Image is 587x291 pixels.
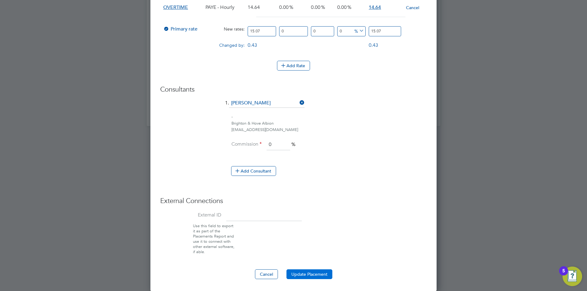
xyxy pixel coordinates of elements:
div: 5 [562,271,565,279]
div: Brighton & Hove Albion [231,120,427,127]
button: Open Resource Center, 5 new notifications [563,267,582,286]
span: Primary rate [163,26,198,32]
div: [EMAIL_ADDRESS][DOMAIN_NAME] [231,127,427,133]
span: 0.00 [279,4,289,10]
span: 0.43 [369,42,378,48]
span: 0.00 [311,4,320,10]
span: 14.64 [369,4,381,10]
span: OVERTIME [163,4,188,10]
input: Search for... [229,99,305,108]
button: Cancel [406,5,419,11]
label: Commission [231,141,262,147]
h3: External Connections [160,197,427,206]
li: 1. [160,99,427,114]
span: % [291,141,295,147]
div: New rates: [204,23,246,35]
span: % [352,27,365,34]
span: 0.00 [337,4,347,10]
div: Changed by: [162,39,246,51]
span: 0.43 [248,42,257,48]
button: Update Placement [286,269,332,279]
button: Add Rate [277,61,310,71]
button: Cancel [255,269,278,279]
span: Use this field to export it as part of the Placements Report and use it to connect with other ext... [193,223,234,254]
button: Add Consultant [231,166,276,176]
div: - [231,114,427,120]
h3: Consultants [160,85,427,94]
label: External ID [160,212,221,218]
